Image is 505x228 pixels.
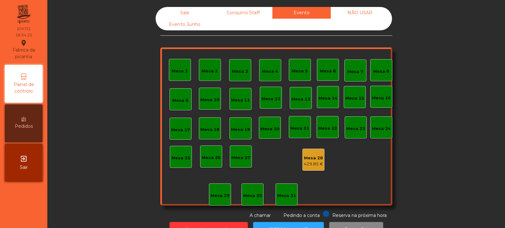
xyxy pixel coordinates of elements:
div: Mesa 25 [171,155,190,161]
div: Fabrica da picanha [5,39,42,60]
div: Mesa 1 [172,68,188,74]
div: Mesa 13 [291,96,310,102]
div: Mesa 8 [373,68,389,75]
div: 18:34:25 [15,32,32,38]
div: Mesa 22 [318,125,337,132]
img: qpiato [16,3,31,25]
div: Mesa 21 [290,125,309,132]
i: location_on [20,39,27,47]
div: Mesa 19 [231,126,250,133]
div: Mesa 6 [320,68,336,74]
div: Mesa 4 [262,68,278,75]
div: Mesa 26 [202,155,221,161]
div: 429.85 € [304,161,323,167]
div: Mesa 11 [231,97,250,103]
div: Consumo Staff [214,7,272,19]
div: Mesa 2 [202,68,218,74]
div: Mesa 9 [172,97,188,104]
span: Pedindo a conta [283,213,320,218]
div: Mesa 23 [346,126,365,132]
div: Mesa 16 [372,95,391,101]
span: Pedidos [15,123,33,130]
div: Mesa 7 [347,69,363,75]
div: Evento Junho [156,19,214,30]
div: Evento [272,7,331,19]
div: Mesa 14 [318,95,337,102]
i: exit_to_app [20,155,27,163]
div: Mesa 27 [231,155,250,161]
div: Mesa 20 [260,126,279,132]
div: Mesa 28 [304,155,323,161]
div: Mesa 15 [345,95,364,102]
div: Mesa 5 [292,68,308,74]
span: Painel de controlo [6,81,41,95]
span: Sair [20,164,28,171]
span: Reserva na próxima hora [332,213,387,218]
div: Mesa 31 [277,193,296,199]
div: Mesa 3 [232,68,248,75]
div: Mesa 12 [261,96,280,102]
span: A chamar [250,213,271,218]
div: NÃO USAR [331,7,389,19]
div: Mesa 30 [243,193,262,199]
div: Mesa 24 [372,126,391,132]
div: Mesa 29 [211,193,229,199]
div: Mesa 17 [171,127,190,133]
div: Mesa 10 [200,97,219,103]
div: Mesa 18 [200,126,219,133]
div: Sala [156,7,214,19]
div: [DATE] [17,26,30,32]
